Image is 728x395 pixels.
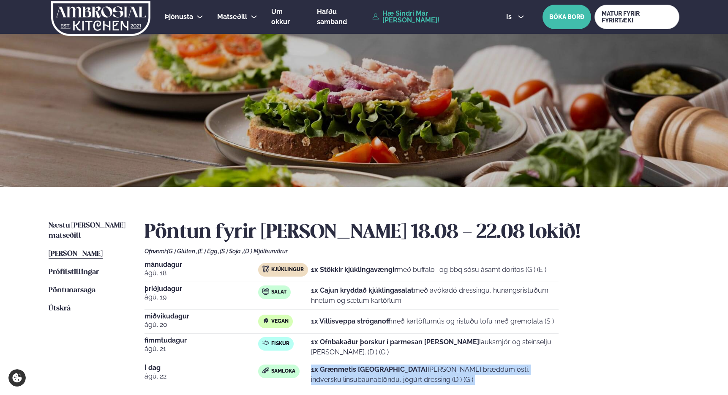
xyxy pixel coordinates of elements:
span: Þjónusta [165,13,193,21]
strong: 1x Stökkir kjúklingavængir [311,266,397,274]
span: ágú. 19 [145,292,258,302]
span: ágú. 18 [145,268,258,278]
span: ágú. 20 [145,320,258,330]
img: Vegan.svg [262,317,269,324]
p: með buffalo- og bbq sósu ásamt doritos (G ) (E ) [311,265,546,275]
a: Matseðill [217,12,247,22]
a: MATUR FYRIR FYRIRTÆKI [594,5,679,29]
span: [PERSON_NAME] [49,250,103,258]
span: Í dag [145,365,258,371]
img: salad.svg [262,288,269,295]
span: Fiskur [271,340,289,347]
a: Þjónusta [165,12,193,22]
span: is [506,14,514,20]
p: með kartöflumús og ristuðu tofu með gremolata (S ) [311,316,554,326]
button: BÓKA BORÐ [543,5,591,29]
a: Útskrá [49,304,71,314]
strong: 1x Cajun kryddað kjúklingasalat [311,286,414,294]
span: ágú. 22 [145,371,258,381]
a: [PERSON_NAME] [49,249,103,259]
span: þriðjudagur [145,285,258,292]
img: sandwich-new-16px.svg [262,368,269,373]
a: Um okkur [271,7,303,27]
span: miðvikudagur [145,313,258,320]
span: ágú. 21 [145,344,258,354]
a: Pöntunarsaga [49,285,95,296]
p: lauksmjör og steinselju [PERSON_NAME]. (D ) (G ) [311,337,559,357]
span: fimmtudagur [145,337,258,344]
p: [PERSON_NAME] bræddum osti, indversku linsubaunablöndu, jógúrt dressing (D ) (G ) [311,365,559,385]
span: Samloka [271,368,295,375]
img: logo [50,1,151,36]
a: Hæ Sindri Már [PERSON_NAME]! [372,10,486,24]
img: chicken.svg [262,266,269,272]
div: Ofnæmi: [145,248,679,255]
span: Hafðu samband [317,8,347,26]
span: (G ) Glúten , [167,248,198,255]
span: (D ) Mjólkurvörur [243,248,288,255]
span: Útskrá [49,305,71,312]
span: Kjúklingur [271,266,304,273]
strong: 1x Grænmetis [GEOGRAPHIC_DATA] [311,365,428,373]
span: Matseðill [217,13,247,21]
span: mánudagur [145,261,258,268]
span: Prófílstillingar [49,269,99,276]
a: Prófílstillingar [49,267,99,277]
img: fish.svg [262,340,269,346]
a: Hafðu samband [317,7,368,27]
p: með avókadó dressingu, hunangsristuðum hnetum og sætum kartöflum [311,285,559,306]
a: Cookie settings [8,369,26,387]
span: (S ) Soja , [220,248,243,255]
button: is [499,14,531,20]
a: Næstu [PERSON_NAME] matseðill [49,221,128,241]
span: Vegan [271,318,289,325]
h2: Pöntun fyrir [PERSON_NAME] 18.08 - 22.08 lokið! [145,221,679,244]
strong: 1x Ofnbakaður þorskur í parmesan [PERSON_NAME] [311,338,479,346]
span: (E ) Egg , [198,248,220,255]
strong: 1x Villisveppa stróganoff [311,317,390,325]
span: Um okkur [271,8,290,26]
span: Pöntunarsaga [49,287,95,294]
span: Næstu [PERSON_NAME] matseðill [49,222,125,239]
span: Salat [271,289,286,296]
